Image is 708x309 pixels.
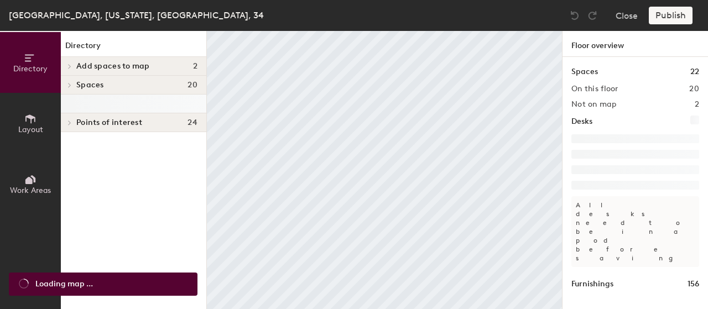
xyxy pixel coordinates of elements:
span: Add spaces to map [76,62,150,71]
h2: 20 [689,85,699,93]
h1: 22 [690,66,699,78]
h1: Furnishings [571,278,613,290]
span: Layout [18,125,43,134]
button: Close [616,7,638,24]
h2: Not on map [571,100,616,109]
h1: Directory [61,40,206,57]
span: Work Areas [10,186,51,195]
h1: Spaces [571,66,598,78]
span: 24 [188,118,197,127]
span: Loading map ... [35,278,93,290]
h1: Floor overview [563,31,708,57]
span: Points of interest [76,118,142,127]
img: Undo [569,10,580,21]
h1: Desks [571,116,592,128]
h2: 2 [695,100,699,109]
img: Redo [587,10,598,21]
canvas: Map [207,31,562,309]
span: Directory [13,64,48,74]
span: Spaces [76,81,104,90]
h1: 156 [688,278,699,290]
span: 2 [193,62,197,71]
span: 20 [188,81,197,90]
div: [GEOGRAPHIC_DATA], [US_STATE], [GEOGRAPHIC_DATA], 34 [9,8,264,22]
h2: On this floor [571,85,618,93]
p: All desks need to be in a pod before saving [571,196,699,267]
